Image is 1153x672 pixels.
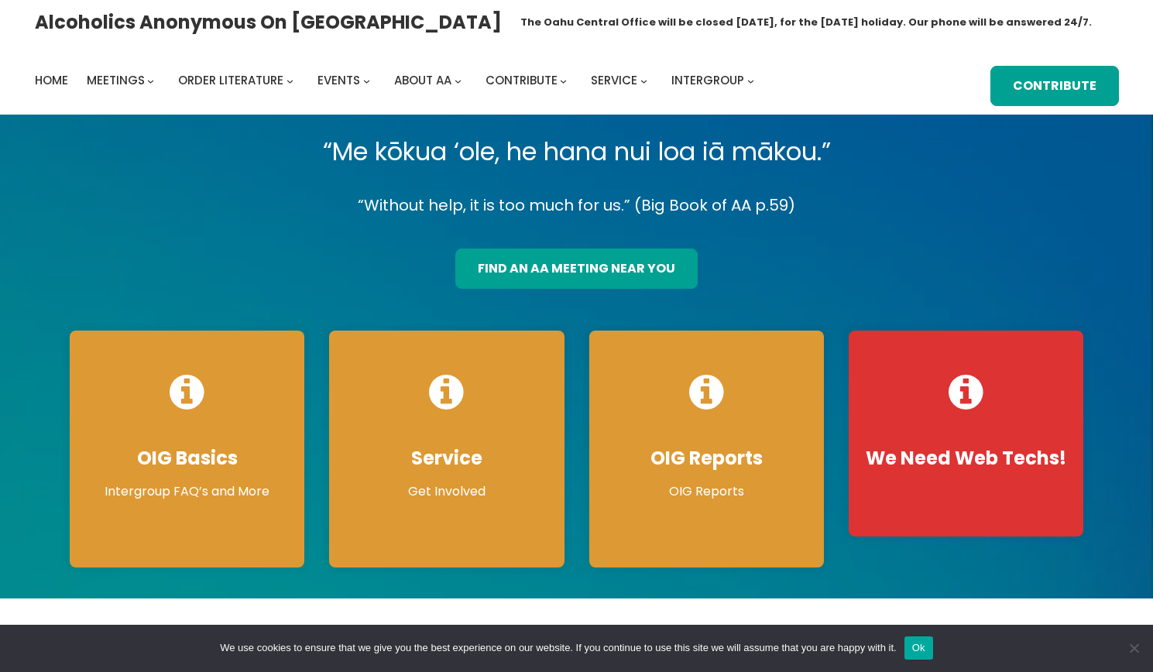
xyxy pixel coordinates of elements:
a: About AA [394,70,451,91]
span: Events [317,72,360,88]
a: Service [591,70,637,91]
span: Intergroup [671,72,744,88]
p: OIG Reports [605,482,808,501]
button: Order Literature submenu [287,77,293,84]
h4: OIG Basics [85,447,289,470]
span: No [1126,640,1141,656]
a: Events [317,70,360,91]
button: Ok [904,636,933,660]
a: Intergroup [671,70,744,91]
button: Service submenu [640,77,647,84]
span: About AA [394,72,451,88]
button: Contribute submenu [560,77,567,84]
nav: Intergroup [35,70,760,91]
span: Service [591,72,637,88]
p: “Without help, it is too much for us.” (Big Book of AA p.59) [57,192,1095,219]
span: We use cookies to ensure that we give you the best experience on our website. If you continue to ... [220,640,896,656]
a: Meetings [87,70,145,91]
a: find an aa meeting near you [455,249,697,289]
a: Home [35,70,68,91]
span: Order Literature [178,72,283,88]
h4: We Need Web Techs! [864,447,1068,470]
span: Contribute [486,72,558,88]
p: Get Involved [345,482,548,501]
a: Contribute [990,66,1118,106]
a: Alcoholics Anonymous on [GEOGRAPHIC_DATA] [35,5,502,39]
h4: OIG Reports [605,447,808,470]
h4: Service [345,447,548,470]
button: Events submenu [363,77,370,84]
a: Contribute [486,70,558,91]
p: “Me kōkua ‘ole, he hana nui loa iā mākou.” [57,130,1095,173]
span: Home [35,72,68,88]
span: Meetings [87,72,145,88]
button: Intergroup submenu [747,77,754,84]
p: Intergroup FAQ’s and More [85,482,289,501]
button: About AA submenu [455,77,462,84]
button: Meetings submenu [147,77,154,84]
h1: The Oahu Central Office will be closed [DATE], for the [DATE] holiday. Our phone will be answered... [520,15,1092,30]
